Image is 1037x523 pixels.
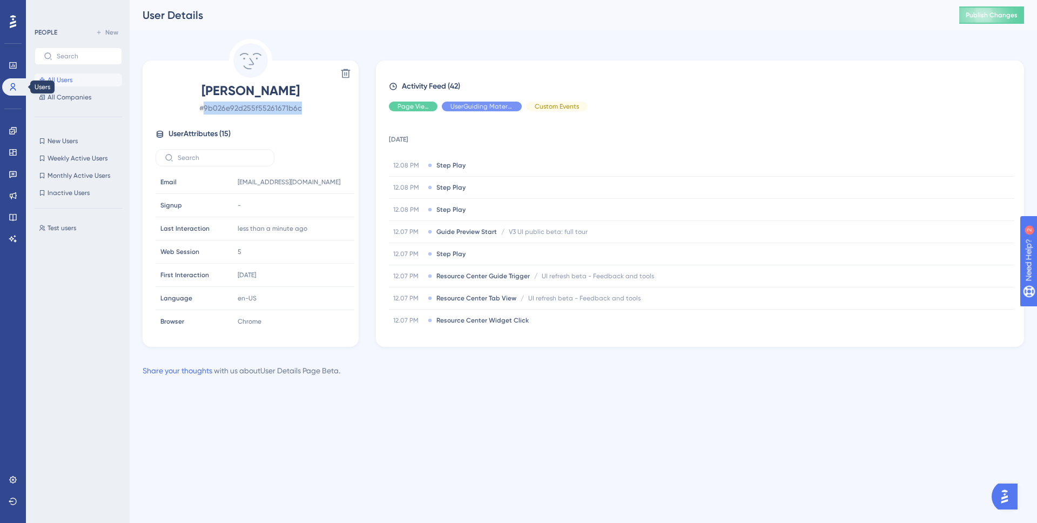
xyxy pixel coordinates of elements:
span: Guide Preview Start [436,227,497,236]
span: First Interaction [160,271,209,279]
span: Weekly Active Users [48,154,107,163]
span: Signup [160,201,182,210]
span: UI refresh beta - Feedback and tools [528,294,641,303]
button: New [92,26,122,39]
iframe: UserGuiding AI Assistant Launcher [992,480,1024,513]
span: 12.07 PM [393,316,423,325]
span: Resource Center Guide Trigger [436,272,530,280]
button: New Users [35,135,122,147]
span: Step Play [436,250,466,258]
span: Step Play [436,161,466,170]
span: Inactive Users [48,189,90,197]
span: All Users [48,76,72,84]
div: User Details [143,8,932,23]
span: 12.08 PM [393,161,423,170]
span: UI refresh beta - Feedback and tools [542,272,654,280]
input: Search [178,154,265,162]
button: Monthly Active Users [35,169,122,182]
span: Page View [398,102,429,111]
span: New [105,28,118,37]
span: Resource Center Tab View [436,294,516,303]
span: Web Session [160,247,199,256]
span: 12.08 PM [393,183,423,192]
span: Step Play [436,205,466,214]
span: / [501,227,504,236]
span: Language [160,294,192,303]
span: UserGuiding Material [450,102,513,111]
span: [EMAIL_ADDRESS][DOMAIN_NAME] [238,178,340,186]
button: Weekly Active Users [35,152,122,165]
span: 12.07 PM [393,227,423,236]
span: Publish Changes [966,11,1018,19]
button: Inactive Users [35,186,122,199]
span: Need Help? [25,3,68,16]
span: # 9b026e92d255f55261671b6c [156,102,346,115]
div: PEOPLE [35,28,57,37]
span: 5 [238,247,241,256]
span: Last Interaction [160,224,210,233]
span: Activity Feed (42) [402,80,460,93]
span: 12.07 PM [393,250,423,258]
span: Custom Events [535,102,579,111]
button: All Companies [35,91,122,104]
button: Test users [35,222,129,234]
span: V3 UI public beta: full tour [509,227,588,236]
span: Email [160,178,177,186]
span: [PERSON_NAME] [156,82,346,99]
input: Search [57,52,113,60]
span: Chrome [238,317,261,326]
span: / [534,272,537,280]
td: [DATE] [389,120,1014,155]
div: with us about User Details Page Beta . [143,364,340,377]
span: en-US [238,294,257,303]
span: Browser [160,317,184,326]
span: 12.07 PM [393,272,423,280]
div: 2 [75,5,78,14]
span: Step Play [436,183,466,192]
span: Test users [48,224,76,232]
span: All Companies [48,93,91,102]
time: [DATE] [238,271,256,279]
button: Publish Changes [959,6,1024,24]
span: Monthly Active Users [48,171,110,180]
span: 12.07 PM [393,294,423,303]
span: Resource Center Widget Click [436,316,529,325]
span: - [238,201,241,210]
span: New Users [48,137,78,145]
span: / [521,294,524,303]
span: 12.08 PM [393,205,423,214]
button: All Users [35,73,122,86]
a: Share your thoughts [143,366,212,375]
time: less than a minute ago [238,225,307,232]
span: User Attributes ( 15 ) [169,128,231,140]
